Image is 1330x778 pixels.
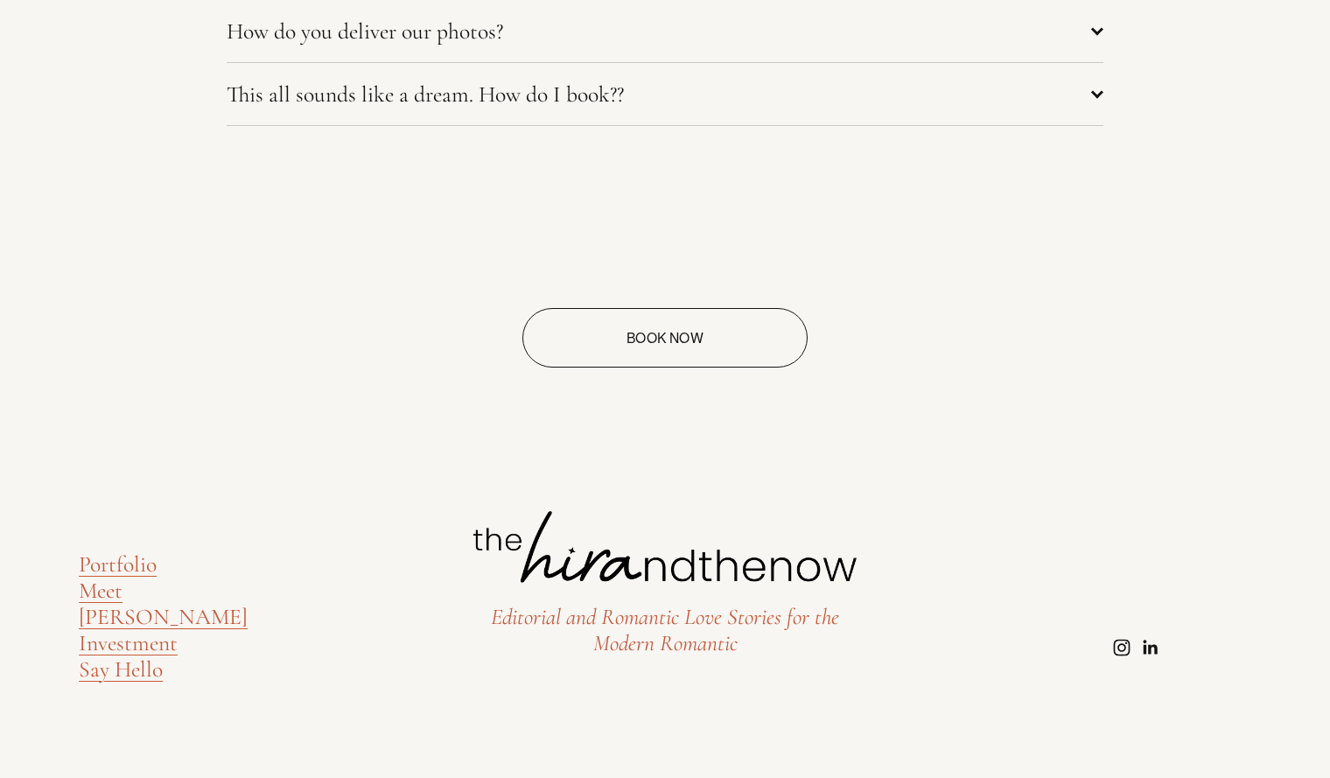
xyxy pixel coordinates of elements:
[522,308,808,368] a: Book Now
[227,81,1091,108] span: This all sounds like a dream. How do I book??
[227,18,1091,45] span: How do you deliver our photos?
[227,63,1103,125] button: This all sounds like a dream. How do I book??
[79,578,248,630] a: Meet [PERSON_NAME]
[491,603,844,656] em: Editorial and Romantic Love Stories for the Modern Romantic
[1141,639,1158,656] a: LinkedIn
[79,656,163,683] a: Say Hello
[1113,639,1130,656] a: Instagram
[79,551,157,578] a: Portfolio
[79,630,178,656] a: Investment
